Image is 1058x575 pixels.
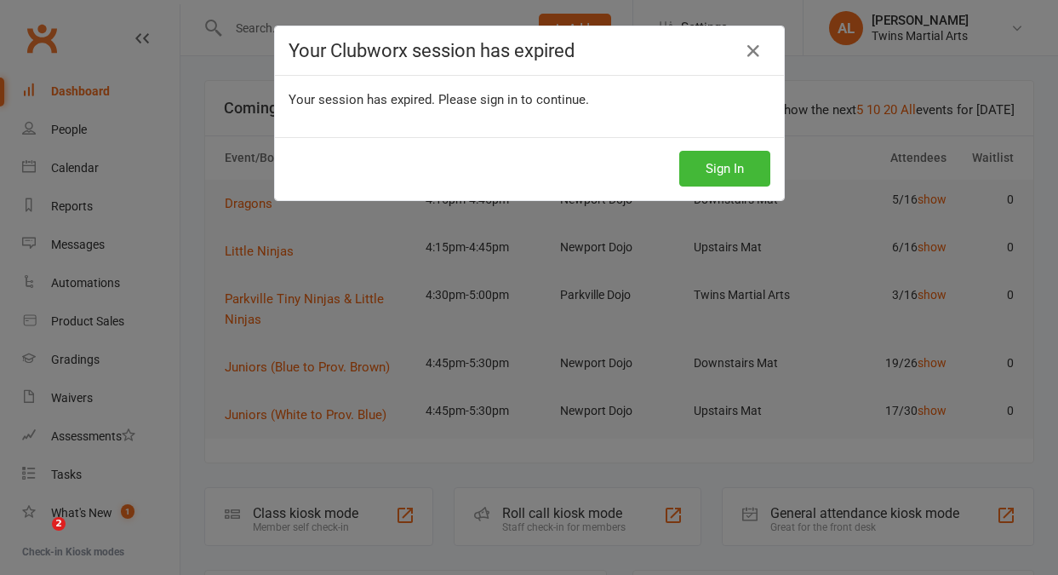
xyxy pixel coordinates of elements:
h4: Your Clubworx session has expired [289,40,770,61]
a: Close [740,37,767,65]
iframe: Intercom live chat [17,517,58,558]
span: 2 [52,517,66,531]
button: Sign In [679,151,770,187]
span: Your session has expired. Please sign in to continue. [289,92,589,107]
